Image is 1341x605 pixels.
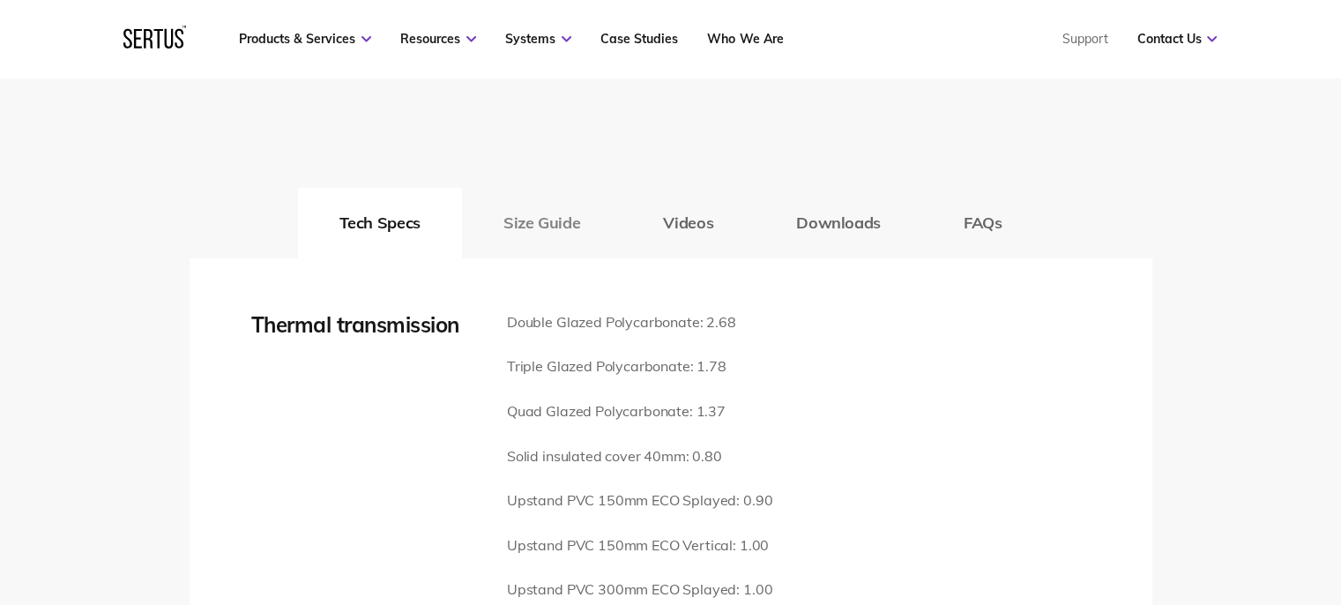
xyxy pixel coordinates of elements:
button: FAQs [922,188,1044,258]
p: Solid insulated cover 40mm: 0.80 [507,445,772,468]
button: Size Guide [462,188,622,258]
iframe: Chat Widget [1024,401,1341,605]
p: Upstand PVC 150mm ECO Splayed: 0.90 [507,489,772,512]
a: Support [1062,31,1107,47]
a: Contact Us [1136,31,1217,47]
a: Systems [505,31,571,47]
p: Double Glazed Polycarbonate: 2.68 [507,311,772,334]
button: Downloads [755,188,922,258]
a: Products & Services [239,31,371,47]
a: Case Studies [600,31,678,47]
p: Triple Glazed Polycarbonate: 1.78 [507,355,772,378]
p: Upstand PVC 300mm ECO Splayed: 1.00 [507,579,772,601]
button: Videos [622,188,755,258]
a: Resources [400,31,476,47]
p: Quad Glazed Polycarbonate: 1.37 [507,400,772,423]
a: Who We Are [707,31,783,47]
p: Upstand PVC 150mm ECO Vertical: 1.00 [507,534,772,557]
div: Thermal transmission [251,311,481,338]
